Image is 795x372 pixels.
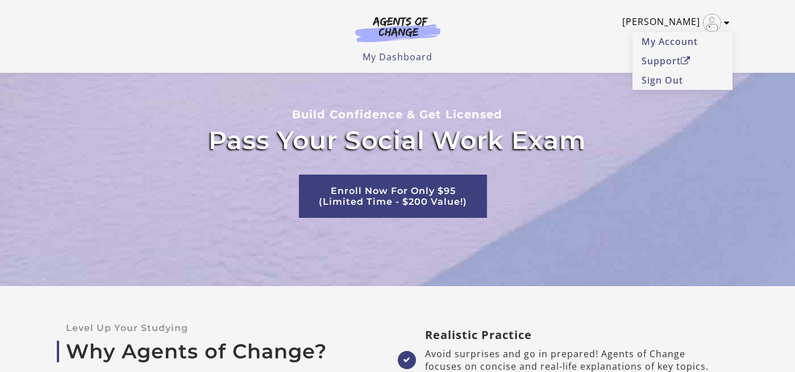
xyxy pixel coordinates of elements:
[622,14,724,32] a: Toggle menu
[121,105,674,124] p: Build Confidence & Get Licensed
[632,32,732,51] a: My Account
[121,124,674,156] h2: Pass Your Social Work Exam
[343,16,452,42] img: Agents of Change Logo
[425,327,532,342] b: Realistic Practice
[66,340,361,363] a: Why Agents of Change?
[66,323,361,333] p: Level Up Your Studying
[363,51,432,63] a: My Dashboard
[632,71,732,90] a: Sign Out
[632,51,732,71] a: SupportOpen in a new window
[299,175,487,218] a: Enroll Now For Only $95(Limited Time - $200 Value!)
[681,56,690,65] i: Open in a new window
